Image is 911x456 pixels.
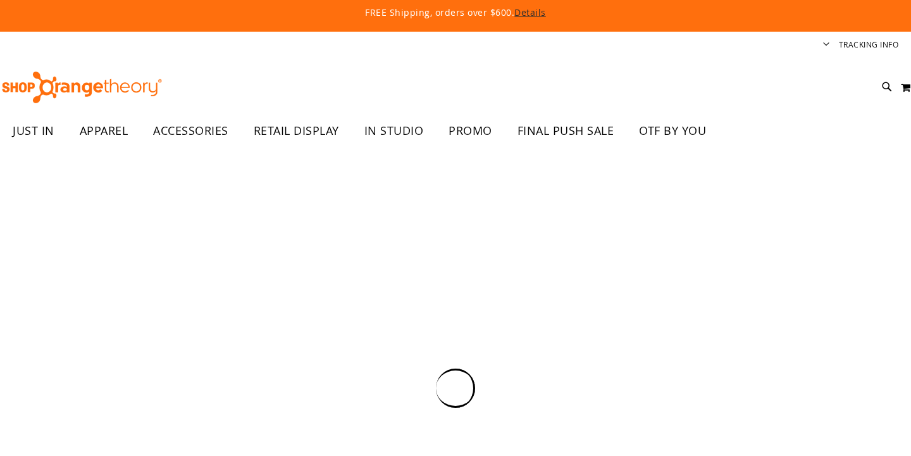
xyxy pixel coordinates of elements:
[140,117,241,146] a: ACCESSORIES
[823,39,829,51] button: Account menu
[436,117,505,146] a: PROMO
[67,117,141,146] a: APPAREL
[626,117,719,146] a: OTF BY YOU
[13,117,54,145] span: JUST IN
[364,117,424,145] span: IN STUDIO
[352,117,437,146] a: IN STUDIO
[153,117,228,145] span: ACCESSORIES
[505,117,627,146] a: FINAL PUSH SALE
[449,117,492,145] span: PROMO
[514,6,546,18] a: Details
[517,117,614,145] span: FINAL PUSH SALE
[241,117,352,146] a: RETAIL DISPLAY
[76,6,835,19] p: FREE Shipping, orders over $600.
[254,117,339,145] span: RETAIL DISPLAY
[839,39,899,50] a: Tracking Info
[639,117,706,145] span: OTF BY YOU
[80,117,128,145] span: APPAREL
